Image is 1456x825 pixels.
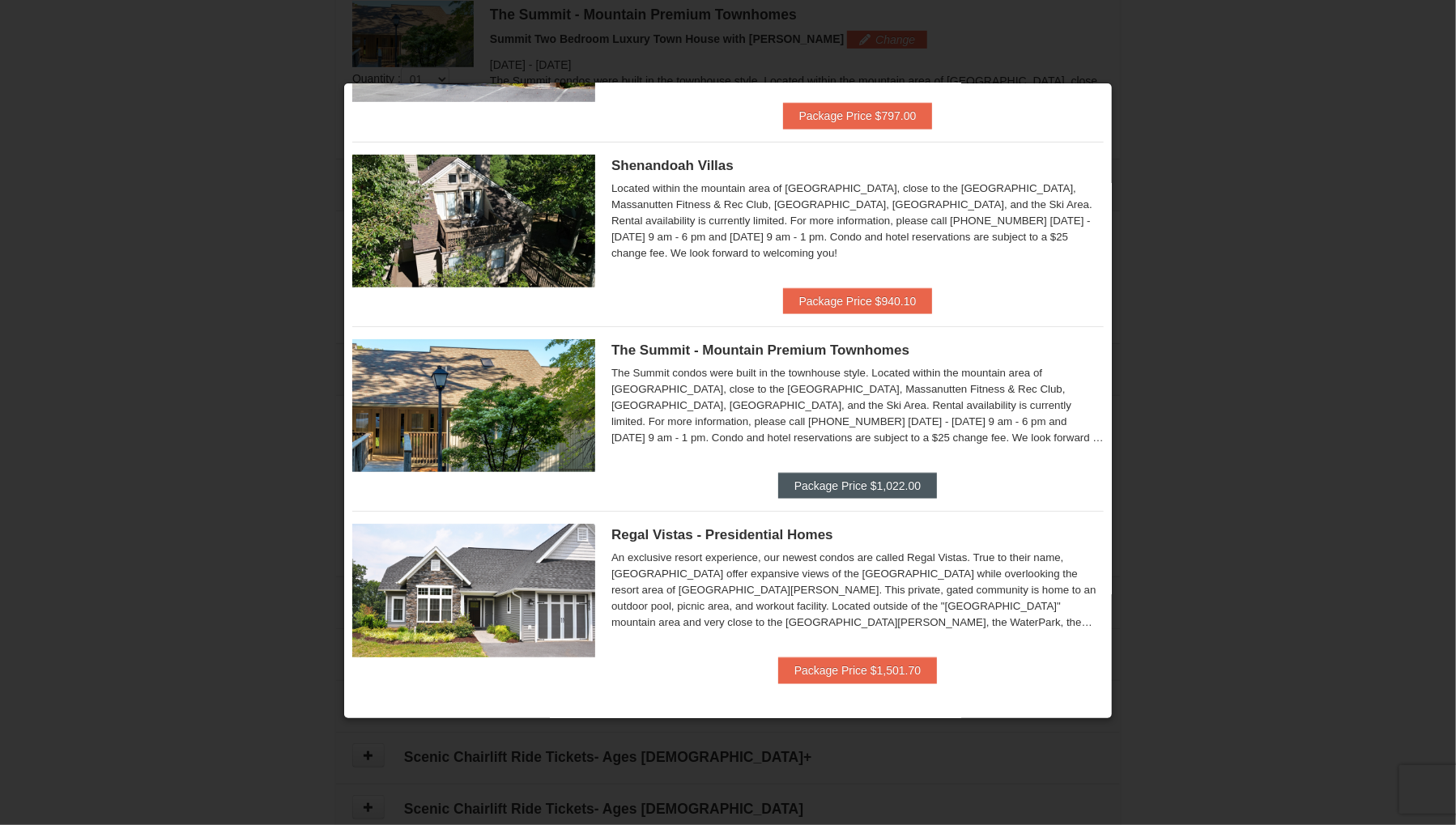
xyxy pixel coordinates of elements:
img: 19219034-1-0eee7e00.jpg [352,339,595,472]
button: Package Price $940.10 [783,288,933,314]
img: 19218991-1-902409a9.jpg [352,524,595,657]
button: Package Price $1,501.70 [778,657,937,683]
span: Shenandoah Villas [611,158,734,173]
div: Located within the mountain area of [GEOGRAPHIC_DATA], close to the [GEOGRAPHIC_DATA], Massanutte... [611,181,1104,262]
button: Package Price $797.00 [783,103,933,129]
div: An exclusive resort experience, our newest condos are called Regal Vistas. True to their name, [G... [611,550,1104,631]
span: The Summit - Mountain Premium Townhomes [611,342,909,358]
button: Package Price $1,022.00 [778,473,937,499]
div: The Summit condos were built in the townhouse style. Located within the mountain area of [GEOGRAP... [611,365,1104,446]
span: Regal Vistas - Presidential Homes [611,527,833,542]
img: 19219019-2-e70bf45f.jpg [352,155,595,287]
